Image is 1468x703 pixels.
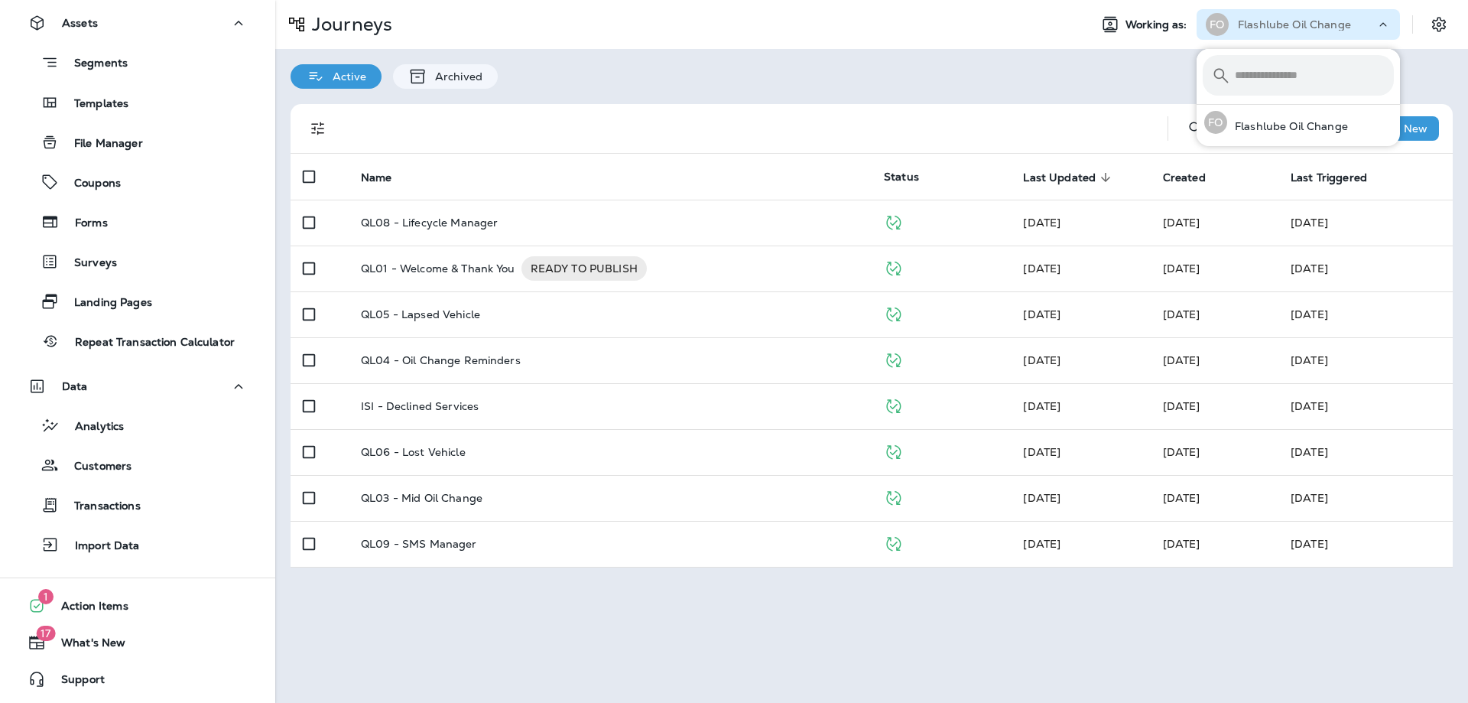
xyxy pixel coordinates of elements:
span: Frank Carreno [1023,399,1060,413]
button: Search Journeys [1181,113,1211,144]
span: Working as: [1125,18,1190,31]
p: QL05 - Lapsed Vehicle [361,308,480,321]
span: Frank Carreno [1163,399,1200,413]
span: Last Updated [1023,171,1096,184]
span: Published [884,214,903,228]
p: Active [325,70,366,83]
span: Frank Carreno [1163,353,1200,367]
button: Transactions [15,489,260,521]
button: Templates [15,86,260,119]
p: Data [62,380,88,392]
td: [DATE] [1278,521,1453,567]
button: 1Action Items [15,591,260,621]
span: Frank Carreno [1023,216,1060,229]
button: Customers [15,449,260,481]
p: Flashlube Oil Change [1238,18,1351,31]
p: Segments [59,57,128,72]
span: Frank Carreno [1023,491,1060,505]
td: [DATE] [1278,291,1453,337]
button: Landing Pages [15,285,260,317]
button: Coupons [15,166,260,198]
span: 17 [36,626,55,641]
span: Last Triggered [1291,171,1367,184]
button: Import Data [15,529,260,561]
span: Support [46,673,105,692]
button: Surveys [15,246,260,278]
span: Frank Carreno [1023,445,1060,459]
span: Published [884,352,903,366]
p: QL03 - Mid Oil Change [361,492,482,504]
td: [DATE] [1278,475,1453,521]
span: Last Triggered [1291,171,1387,184]
p: Templates [59,97,128,112]
p: ISI - Declined Services [361,400,479,412]
p: QL08 - Lifecycle Manager [361,216,498,229]
p: Forms [60,216,108,231]
td: [DATE] [1278,246,1453,291]
p: Journeys [306,13,392,36]
span: 1 [38,589,54,604]
button: Assets [15,8,260,38]
span: Frank Carreno [1163,537,1200,551]
button: File Manager [15,126,260,158]
span: Published [884,444,903,457]
p: Import Data [60,539,140,554]
div: FO [1204,111,1227,134]
button: Filters [303,113,333,144]
span: Frank Carreno [1163,216,1200,229]
button: Forms [15,206,260,238]
p: QL06 - Lost Vehicle [361,446,466,458]
button: Settings [1425,11,1453,38]
span: Frank Carreno [1023,262,1060,275]
p: Customers [59,460,132,474]
p: Flashlube Oil Change [1227,120,1348,132]
p: QL09 - SMS Manager [361,538,477,550]
span: Frank Carreno [1163,308,1200,321]
span: Published [884,535,903,549]
span: Name [361,171,412,184]
p: QL01 - Welcome & Thank You [361,256,515,281]
span: Published [884,490,903,503]
span: Published [884,398,903,412]
button: Data [15,371,260,402]
button: Analytics [15,409,260,441]
p: Surveys [59,256,117,271]
div: READY TO PUBLISH [521,256,647,281]
span: READY TO PUBLISH [521,261,647,276]
span: Created [1163,171,1206,184]
button: Repeat Transaction Calculator [15,325,260,357]
p: Landing Pages [59,296,152,311]
span: Name [361,171,392,184]
td: [DATE] [1278,337,1453,383]
p: Archived [427,70,482,83]
span: Frank Carreno [1163,491,1200,505]
span: Frank Carreno [1023,353,1060,367]
span: Published [884,306,903,320]
span: Created [1163,171,1226,184]
span: Status [884,170,919,184]
p: Assets [62,17,98,29]
span: Action Items [46,600,128,618]
button: FOFlashlube Oil Change [1197,105,1400,140]
span: Frank Carreno [1163,262,1200,275]
button: 17What's New [15,627,260,658]
span: Frank Carreno [1163,445,1200,459]
span: Published [884,260,903,274]
div: FO [1206,13,1229,36]
button: Segments [15,46,260,79]
td: [DATE] [1278,429,1453,475]
p: File Manager [59,137,143,151]
p: Coupons [59,177,121,191]
span: Frank Carreno [1023,537,1060,551]
span: Frank Carreno [1023,308,1060,321]
p: Transactions [59,500,141,514]
td: [DATE] [1278,383,1453,429]
p: New [1404,122,1427,135]
td: [DATE] [1278,200,1453,246]
p: Repeat Transaction Calculator [60,336,235,350]
button: Support [15,664,260,695]
p: QL04 - Oil Change Reminders [361,354,521,366]
p: Analytics [60,420,124,434]
span: What's New [46,636,125,655]
span: Last Updated [1023,171,1116,184]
